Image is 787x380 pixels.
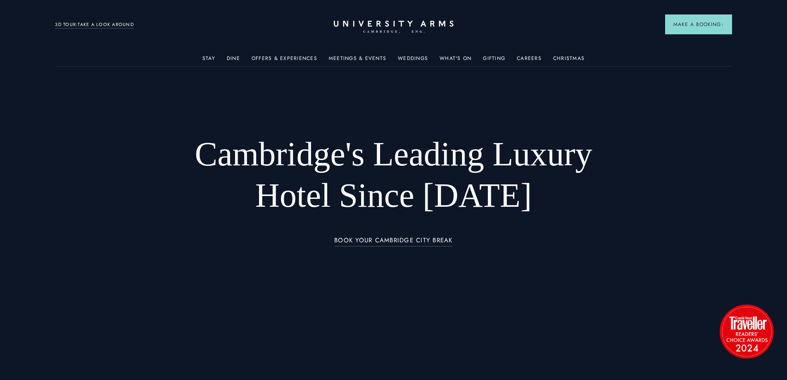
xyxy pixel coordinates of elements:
[665,14,732,34] button: Make a BookingArrow icon
[202,55,215,66] a: Stay
[517,55,542,66] a: Careers
[173,134,614,216] h1: Cambridge's Leading Luxury Hotel Since [DATE]
[483,55,505,66] a: Gifting
[227,55,240,66] a: Dine
[55,21,134,29] a: 3D TOUR:TAKE A LOOK AROUND
[334,21,454,33] a: Home
[440,55,471,66] a: What's On
[398,55,428,66] a: Weddings
[329,55,386,66] a: Meetings & Events
[673,21,724,28] span: Make a Booking
[252,55,317,66] a: Offers & Experiences
[334,237,453,246] a: BOOK YOUR CAMBRIDGE CITY BREAK
[716,300,777,362] img: image-2524eff8f0c5d55edbf694693304c4387916dea5-1501x1501-png
[721,23,724,26] img: Arrow icon
[553,55,585,66] a: Christmas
